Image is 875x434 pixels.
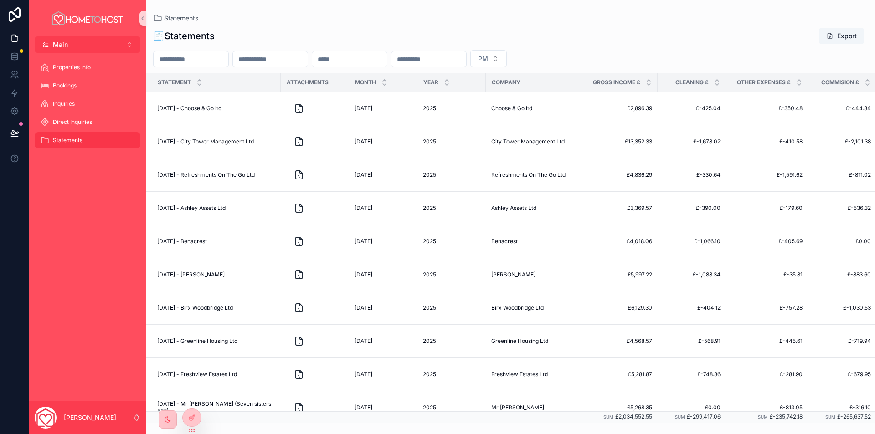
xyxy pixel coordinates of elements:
[491,404,544,411] span: Mr [PERSON_NAME]
[491,404,577,411] a: Mr [PERSON_NAME]
[423,337,480,345] a: 2025
[813,238,871,245] span: £0.00
[157,400,275,415] span: [DATE] - Mr [PERSON_NAME] (Seven sisters 527)
[355,204,412,212] a: [DATE]
[663,337,721,345] span: £-568.91
[423,238,480,245] a: 2025
[423,238,436,245] span: 2025
[355,238,372,245] span: [DATE]
[663,371,721,378] a: £-748.86
[423,271,436,278] span: 2025
[491,238,518,245] span: Benacrest
[53,82,77,89] span: Bookings
[731,238,803,245] a: £-405.69
[819,28,864,44] button: Export
[35,114,140,130] a: Direct Inquiries
[663,204,721,212] a: £-390.00
[588,304,652,311] a: £6,129.30
[588,271,652,278] a: £5,997.22
[423,271,480,278] a: 2025
[813,404,871,411] span: £-316.10
[491,171,577,179] a: Refreshments On The Go Ltd
[35,96,140,112] a: Inquiries
[355,79,376,86] span: Month
[731,404,803,411] a: £-813.05
[813,204,871,212] a: £-536.32
[813,271,871,278] a: £-883.60
[758,414,768,419] small: Sum
[813,371,871,378] span: £-679.95
[355,204,372,212] span: [DATE]
[615,413,652,420] span: £2,034,552.55
[491,171,566,179] span: Refreshments On The Go Ltd
[157,271,225,278] span: [DATE] - [PERSON_NAME]
[157,105,221,112] span: [DATE] - Choose & Go ltd
[157,238,207,245] span: [DATE] - Benacrest
[731,171,803,179] a: £-1,591.62
[423,171,436,179] span: 2025
[478,54,488,63] span: PM
[731,105,803,112] a: £-350.48
[588,204,652,212] a: £3,369.57
[157,138,254,145] span: [DATE] - City Tower Management Ltd
[355,304,412,311] a: [DATE]
[663,138,721,145] a: £-1,678.02
[157,204,275,212] a: [DATE] - Ashley Assets Ltd
[837,413,871,420] span: £-265,637.52
[813,304,871,311] a: £-1,030.53
[588,371,652,378] span: £5,281.87
[355,404,372,411] span: [DATE]
[491,271,577,278] a: [PERSON_NAME]
[423,404,436,411] span: 2025
[423,337,436,345] span: 2025
[64,413,116,422] p: [PERSON_NAME]
[355,105,372,112] span: [DATE]
[663,404,721,411] a: £0.00
[423,105,480,112] a: 2025
[588,337,652,345] span: £4,568.57
[588,171,652,179] a: £4,836.29
[731,337,803,345] span: £-445.61
[355,271,372,278] span: [DATE]
[491,304,577,311] a: Birx Woodbridge Ltd
[355,371,372,378] span: [DATE]
[737,79,791,86] span: Other expenses £
[813,337,871,345] a: £-719.94
[491,204,577,212] a: Ashley Assets Ltd
[355,238,412,245] a: [DATE]
[491,138,565,145] span: City Tower Management Ltd
[588,238,652,245] span: £4,018.06
[491,238,577,245] a: Benacrest
[157,171,275,179] a: [DATE] - Refreshments On The Go Ltd
[813,171,871,179] a: £-811.02
[731,138,803,145] a: £-410.58
[423,105,436,112] span: 2025
[423,171,480,179] a: 2025
[731,271,803,278] a: £-35.81
[423,304,480,311] a: 2025
[813,138,871,145] a: £-2,101.38
[663,171,721,179] a: £-330.64
[157,304,275,311] a: [DATE] - Birx Woodbridge Ltd
[675,79,709,86] span: Cleaning £
[355,138,412,145] a: [DATE]
[158,79,191,86] span: Statement
[355,171,372,179] span: [DATE]
[157,238,275,245] a: [DATE] - Benacrest
[770,413,803,420] span: £-235,742.18
[164,14,199,23] span: Statements
[355,105,412,112] a: [DATE]
[731,304,803,311] a: £-757.28
[53,137,82,144] span: Statements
